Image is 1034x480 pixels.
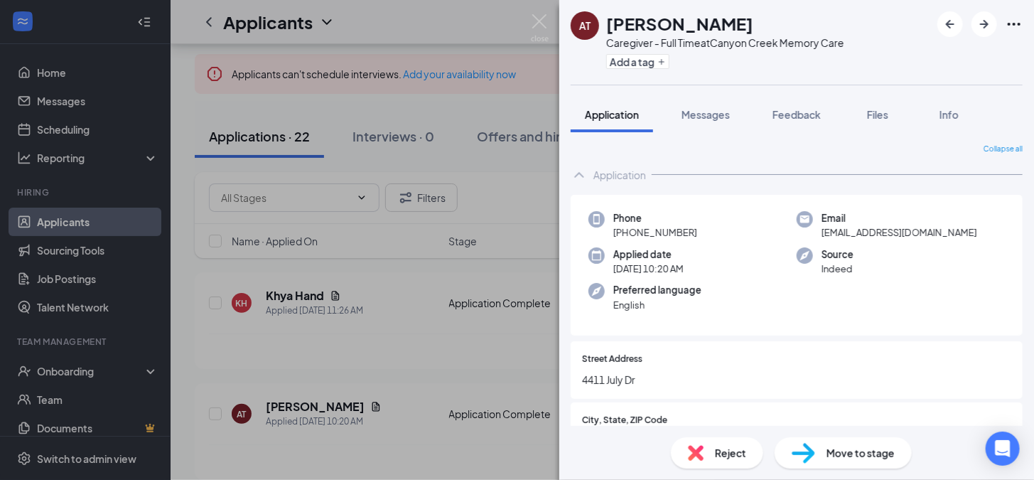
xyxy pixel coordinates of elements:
span: Collapse all [984,144,1023,155]
h1: [PERSON_NAME] [606,11,753,36]
button: ArrowLeftNew [937,11,963,37]
span: Application [585,108,639,121]
span: 4411 July Dr [582,372,1011,388]
span: [EMAIL_ADDRESS][DOMAIN_NAME] [822,225,977,240]
span: [DATE] 10:20 AM [613,262,684,276]
span: Applied date [613,247,684,262]
span: Messages [682,108,730,121]
span: Info [939,108,959,121]
span: Preferred language [613,283,701,297]
span: Source [822,247,853,262]
span: Indeed [822,262,853,276]
span: Street Address [582,353,642,366]
span: Reject [715,445,746,461]
svg: ArrowLeftNew [942,16,959,33]
span: [PHONE_NUMBER] [613,225,697,240]
span: English [613,298,701,312]
div: AT [579,18,591,33]
svg: ArrowRight [976,16,993,33]
svg: Plus [657,58,666,66]
button: PlusAdd a tag [606,54,669,69]
button: ArrowRight [971,11,997,37]
svg: Ellipses [1006,16,1023,33]
span: Email [822,211,977,225]
span: City, State, ZIP Code [582,414,667,427]
span: Feedback [772,108,821,121]
div: Open Intercom Messenger [986,432,1020,466]
span: Files [867,108,888,121]
span: Move to stage [826,445,895,461]
div: Caregiver - Full Time at Canyon Creek Memory Care [606,36,844,50]
svg: ChevronUp [571,166,588,183]
div: Application [593,168,646,182]
span: Phone [613,211,697,225]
